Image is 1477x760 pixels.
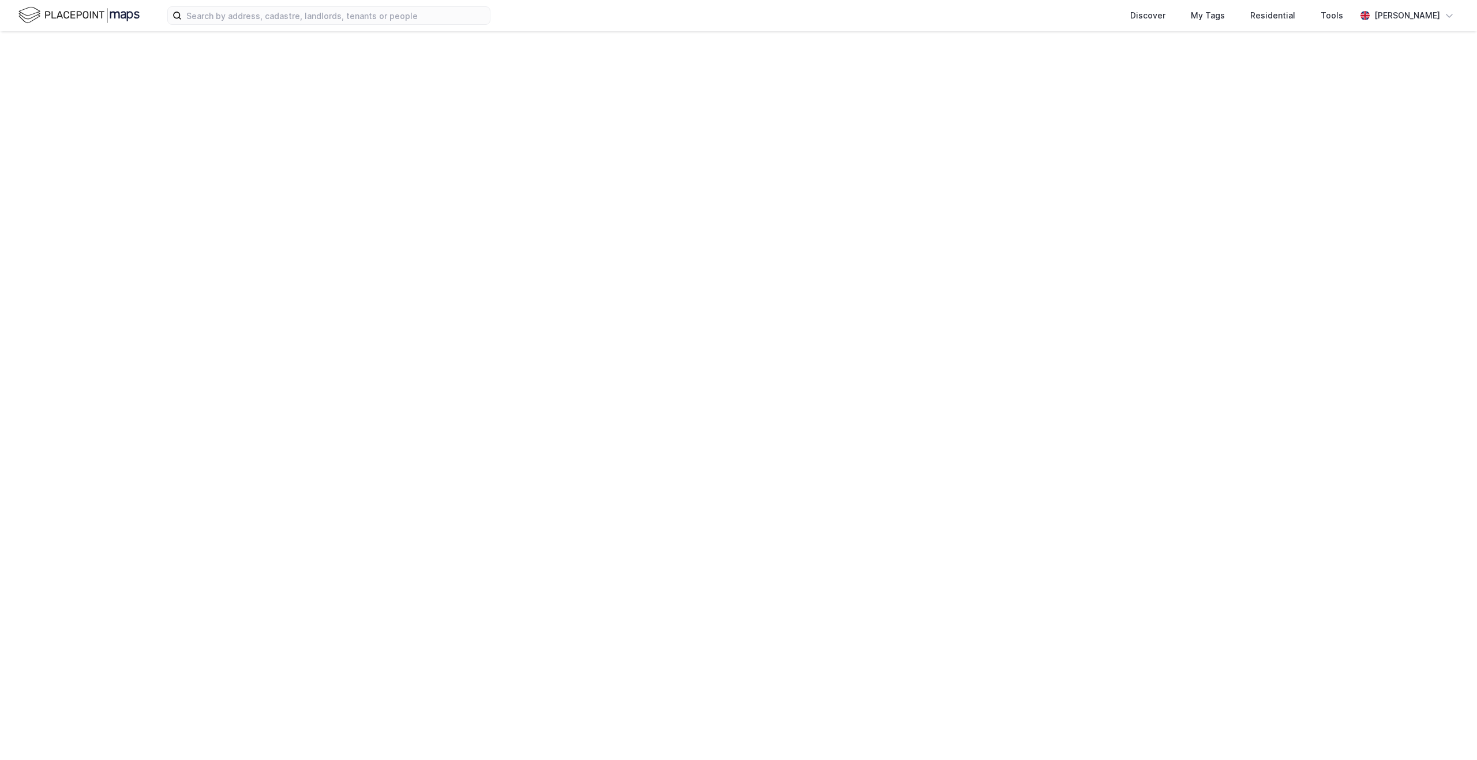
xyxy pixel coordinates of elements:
div: My Tags [1191,9,1225,22]
div: Residential [1250,9,1295,22]
iframe: Chat Widget [1419,705,1477,760]
div: [PERSON_NAME] [1374,9,1440,22]
img: logo.f888ab2527a4732fd821a326f86c7f29.svg [18,5,140,25]
div: Discover [1130,9,1165,22]
input: Search by address, cadastre, landlords, tenants or people [182,7,490,24]
div: Tools [1321,9,1343,22]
